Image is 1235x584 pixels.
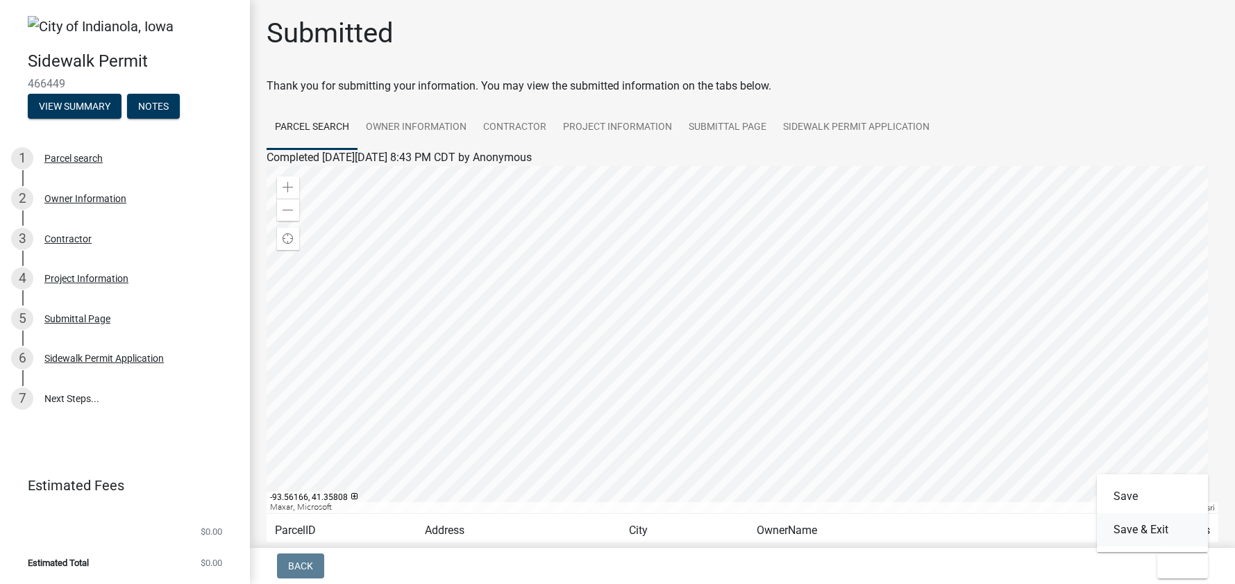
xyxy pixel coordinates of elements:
a: Sidewalk Permit Application [775,106,938,150]
td: ParcelID [267,514,417,548]
div: Submittal Page [44,314,110,324]
div: 2 [11,187,33,210]
div: Zoom out [277,199,299,221]
div: Zoom in [277,176,299,199]
a: Submittal Page [680,106,775,150]
div: Contractor [44,234,92,244]
h1: Submitted [267,17,394,50]
wm-modal-confirm: Notes [127,101,180,112]
div: 3 [11,228,33,250]
button: Save & Exit [1097,513,1208,547]
td: Address [417,514,621,548]
a: Contractor [475,106,555,150]
button: Exit [1157,553,1208,578]
div: Owner Information [44,194,126,203]
span: $0.00 [201,558,222,567]
div: 4 [11,267,33,290]
div: Maxar, Microsoft [267,502,1150,513]
button: Save [1097,480,1208,513]
img: City of Indianola, Iowa [28,16,174,37]
a: Estimated Fees [11,472,228,499]
div: Sidewalk Permit Application [44,353,164,363]
span: 466449 [28,77,222,90]
span: Completed [DATE][DATE] 8:43 PM CDT by Anonymous [267,151,532,164]
div: Parcel search [44,153,103,163]
div: Exit [1097,474,1208,552]
div: 7 [11,387,33,410]
div: Project Information [44,274,128,283]
span: $0.00 [201,527,222,536]
span: Estimated Total [28,558,89,567]
h4: Sidewalk Permit [28,51,239,72]
div: Thank you for submitting your information. You may view the submitted information on the tabs below. [267,78,1218,94]
a: Parcel search [267,106,358,150]
a: Project Information [555,106,680,150]
button: View Summary [28,94,121,119]
button: Back [277,553,324,578]
div: Find my location [277,228,299,250]
button: Notes [127,94,180,119]
span: Back [288,560,313,572]
td: OwnerName [748,514,1141,548]
div: 5 [11,308,33,330]
a: Owner Information [358,106,475,150]
wm-modal-confirm: Summary [28,101,121,112]
span: Exit [1168,560,1188,572]
div: 1 [11,147,33,169]
div: 6 [11,347,33,369]
a: Esri [1202,503,1215,512]
td: City [621,514,748,548]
